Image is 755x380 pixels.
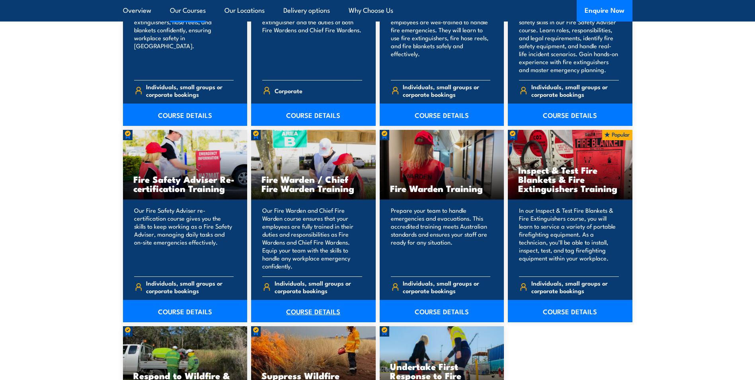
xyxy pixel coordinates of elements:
span: Individuals, small groups or corporate bookings [531,279,619,294]
p: Our Fire Safety Adviser re-certification course gives you the skills to keep working as a Fire Sa... [134,206,234,270]
p: Prepare your team to handle emergencies and evacuations. This accredited training meets Australia... [391,206,491,270]
h3: Fire Warden / Chief Fire Warden Training [261,174,365,193]
a: COURSE DETAILS [123,104,248,126]
p: Train your team in essential fire safety. Learn to use fire extinguishers, hose reels, and blanke... [134,2,234,74]
a: COURSE DETAILS [508,300,632,322]
p: In our Inspect & Test Fire Blankets & Fire Extinguishers course, you will learn to service a vari... [519,206,619,270]
p: Our Fire Combo Awareness Day includes training on how to use a fire extinguisher and the duties o... [262,2,362,74]
span: Individuals, small groups or corporate bookings [403,83,490,98]
a: COURSE DETAILS [123,300,248,322]
span: Individuals, small groups or corporate bookings [146,279,234,294]
a: COURSE DETAILS [251,300,376,322]
p: Our Fire Warden and Chief Fire Warden course ensures that your employees are fully trained in the... [262,206,362,270]
span: Corporate [275,84,302,97]
a: COURSE DETAILS [251,104,376,126]
a: COURSE DETAILS [380,104,504,126]
span: Individuals, small groups or corporate bookings [146,83,234,98]
a: COURSE DETAILS [508,104,632,126]
p: Equip your team in [GEOGRAPHIC_DATA] with key fire safety skills in our Fire Safety Adviser cours... [519,2,619,74]
h3: Fire Warden Training [390,184,494,193]
a: COURSE DETAILS [380,300,504,322]
span: Individuals, small groups or corporate bookings [531,83,619,98]
span: Individuals, small groups or corporate bookings [275,279,362,294]
span: Individuals, small groups or corporate bookings [403,279,490,294]
h3: Fire Safety Adviser Re-certification Training [133,174,237,193]
p: Our Fire Extinguisher and Fire Warden course will ensure your employees are well-trained to handl... [391,2,491,74]
h3: Inspect & Test Fire Blankets & Fire Extinguishers Training [518,165,622,193]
